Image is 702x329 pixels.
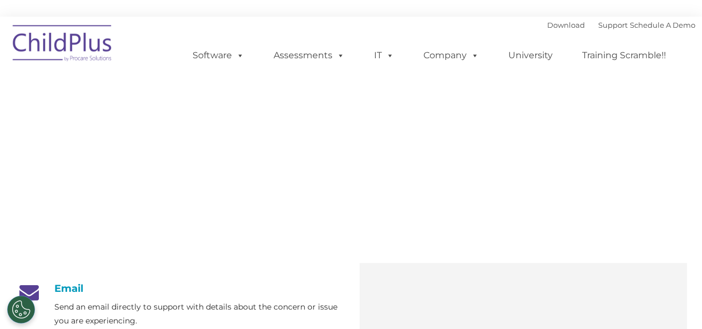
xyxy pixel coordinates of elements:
a: Company [412,44,490,67]
a: Support [598,21,628,29]
a: Assessments [262,44,356,67]
h4: Email [16,282,343,295]
button: Cookies Settings [7,296,35,323]
a: Download [547,21,585,29]
a: Training Scramble!! [571,44,677,67]
a: Software [181,44,255,67]
a: IT [363,44,405,67]
a: Schedule A Demo [630,21,695,29]
img: ChildPlus by Procare Solutions [7,17,118,73]
p: Send an email directly to support with details about the concern or issue you are experiencing. [54,300,343,328]
a: University [497,44,564,67]
font: | [547,21,695,29]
